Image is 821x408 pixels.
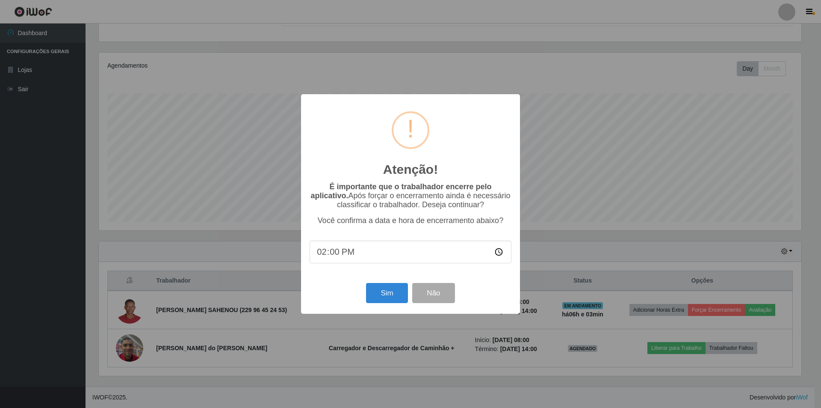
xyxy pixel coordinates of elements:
[310,216,511,225] p: Você confirma a data e hora de encerramento abaixo?
[366,283,408,303] button: Sim
[383,162,438,177] h2: Atenção!
[310,182,511,209] p: Após forçar o encerramento ainda é necessário classificar o trabalhador. Deseja continuar?
[310,182,491,200] b: É importante que o trabalhador encerre pelo aplicativo.
[412,283,455,303] button: Não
